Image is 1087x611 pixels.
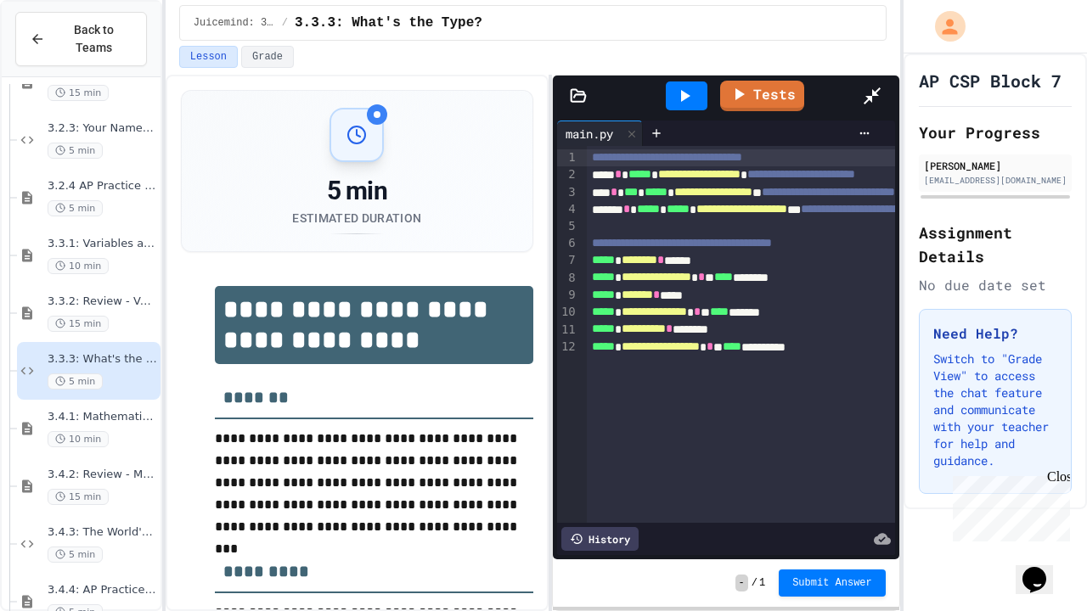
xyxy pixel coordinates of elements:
span: 3.2.3: Your Name and Favorite Movie [48,121,157,136]
span: 10 min [48,258,109,274]
span: 3.2.4 AP Practice - the DISPLAY Procedure [48,179,157,193]
div: main.py [557,121,643,146]
div: main.py [557,125,622,143]
span: Juicemind: 3.1.1-3.4.4 [194,16,275,30]
button: Grade [241,46,294,68]
span: 3.3.3: What's the Type? [48,352,157,367]
span: 15 min [48,316,109,332]
span: 3.4.2: Review - Mathematical Operators [48,468,157,482]
button: Lesson [179,46,238,68]
span: 3.4.3: The World's Worst Farmers Market [48,525,157,540]
div: 5 [557,218,578,235]
div: 11 [557,322,578,339]
span: 5 min [48,200,103,216]
span: 15 min [48,489,109,505]
span: 5 min [48,547,103,563]
div: 10 [557,304,578,321]
span: - [735,575,748,591]
iframe: chat widget [1016,543,1070,594]
div: 9 [557,287,578,304]
h3: Need Help? [933,323,1057,344]
h2: Your Progress [919,121,1072,144]
span: 3.3.2: Review - Variables and Data Types [48,294,157,309]
div: 1 [557,149,578,166]
div: No due date set [919,275,1072,295]
div: 3 [557,184,578,201]
span: 3.4.4: AP Practice - Arithmetic Operators [48,583,157,597]
div: 7 [557,252,578,269]
div: [EMAIL_ADDRESS][DOMAIN_NAME] [924,174,1067,187]
div: Chat with us now!Close [7,7,117,108]
div: 8 [557,270,578,287]
iframe: chat widget [946,469,1070,541]
span: / [752,576,758,590]
span: 3.3.1: Variables and Data Types [48,237,157,251]
span: Back to Teams [55,21,132,57]
div: History [561,527,639,551]
div: [PERSON_NAME] [924,158,1067,173]
span: Submit Answer [792,576,872,590]
span: 10 min [48,431,109,447]
span: 3.3.3: What's the Type? [295,13,482,33]
div: Estimated Duration [292,210,421,227]
span: 5 min [48,373,103,390]
div: 5 min [292,176,421,206]
span: 1 [759,576,765,590]
h1: AP CSP Block 7 [919,69,1062,92]
p: Switch to "Grade View" to access the chat feature and communicate with your teacher for help and ... [933,350,1057,469]
button: Back to Teams [15,12,147,66]
h2: Assignment Details [919,221,1072,268]
div: 4 [557,201,578,218]
div: 12 [557,339,578,356]
button: Submit Answer [779,569,886,597]
div: My Account [917,7,970,46]
span: 3.4.1: Mathematical Operators [48,410,157,424]
span: / [282,16,288,30]
span: 5 min [48,143,103,159]
div: 6 [557,235,578,252]
div: 2 [557,166,578,183]
a: Tests [720,81,804,111]
span: 15 min [48,85,109,101]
